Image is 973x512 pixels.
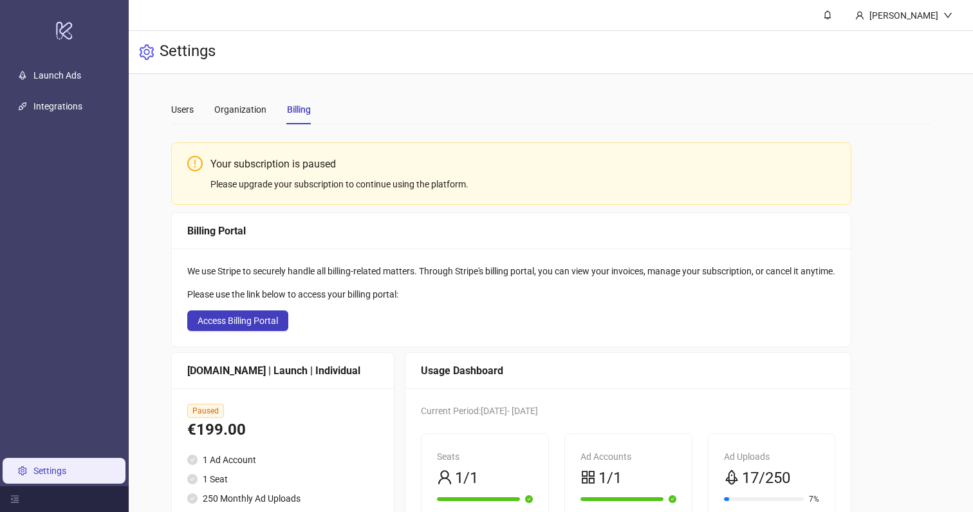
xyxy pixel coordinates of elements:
div: Your subscription is paused [210,156,835,172]
span: down [943,11,952,20]
span: user [437,469,452,485]
span: appstore [580,469,596,485]
div: Usage Dashboard [421,363,835,379]
li: 1 Seat [187,472,378,486]
div: We use Stripe to securely handle all billing-related matters. Through Stripe's billing portal, yo... [187,264,835,278]
div: Ad Accounts [580,450,676,464]
div: €199.00 [187,418,378,442]
span: check-circle [187,493,198,504]
span: rocket [724,469,739,485]
div: Ad Uploads [724,450,820,464]
a: Settings [33,466,66,476]
span: check-circle [187,474,198,484]
div: Please upgrade your subscription to continue using the platform. [210,177,835,191]
span: check-circle [187,455,198,465]
a: Launch Ads [33,70,81,81]
span: setting [139,44,154,60]
span: 1/1 [455,466,478,491]
div: Seats [437,450,533,464]
h3: Settings [160,41,216,63]
div: [PERSON_NAME] [864,8,943,23]
li: 1 Ad Account [187,453,378,467]
span: Paused [187,404,224,418]
span: 1/1 [598,466,622,491]
span: 17/250 [742,466,790,491]
button: Access Billing Portal [187,310,288,331]
span: Current Period: [DATE] - [DATE] [421,406,538,416]
div: [DOMAIN_NAME] | Launch | Individual [187,363,378,379]
span: check-circle [669,495,676,503]
div: Organization [214,102,266,117]
div: Users [171,102,194,117]
span: Access Billing Portal [198,316,278,326]
a: Integrations [33,101,82,111]
div: Billing Portal [187,223,835,239]
span: exclamation-circle [187,156,203,171]
span: bell [823,10,832,19]
span: check-circle [525,495,533,503]
span: menu-fold [10,495,19,504]
div: Please use the link below to access your billing portal: [187,287,835,301]
div: Billing [287,102,311,117]
span: user [855,11,864,20]
li: 250 Monthly Ad Uploads [187,491,378,506]
span: 7% [809,495,819,503]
